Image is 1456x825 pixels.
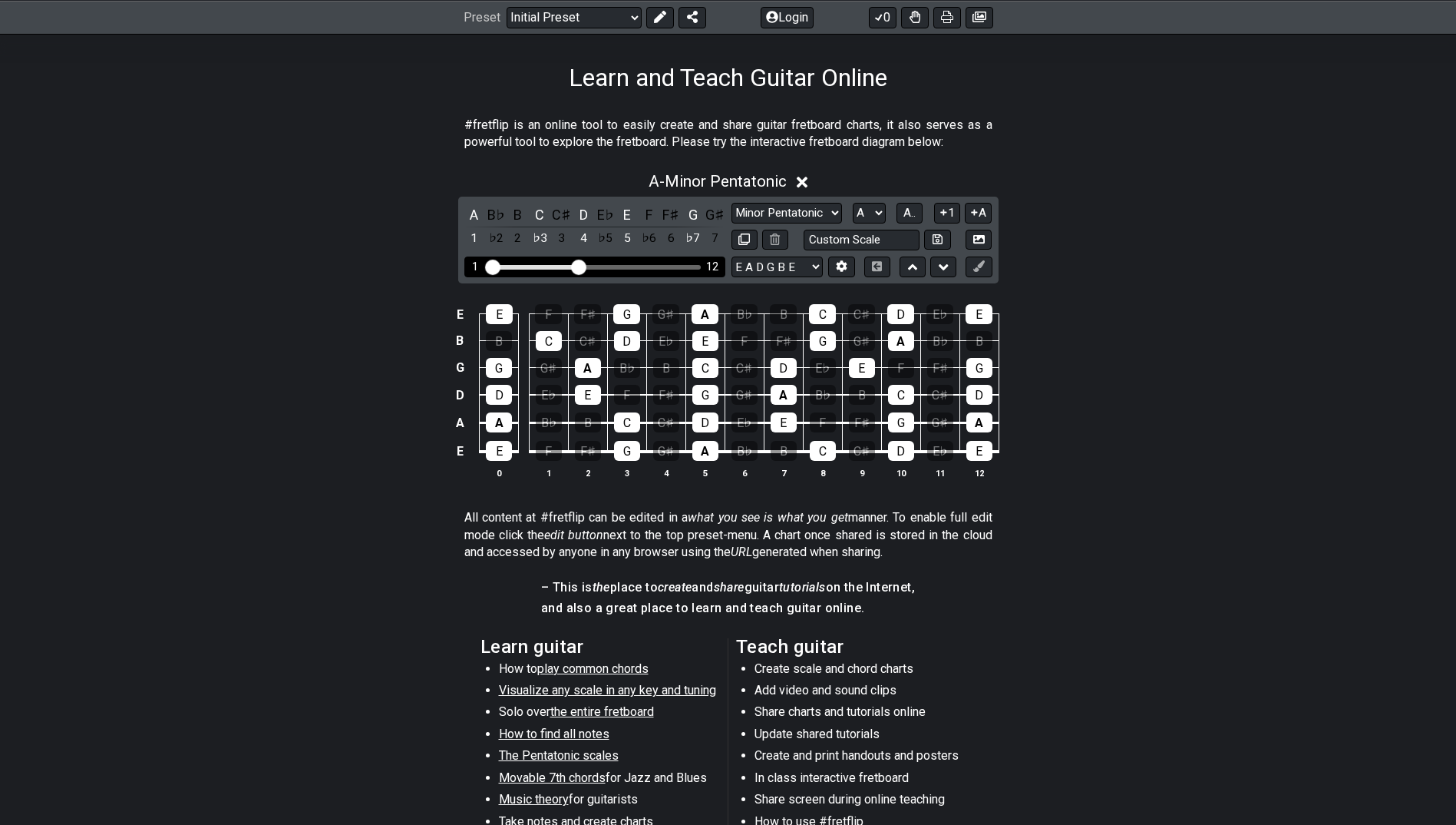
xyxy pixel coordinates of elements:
[464,509,992,561] p: All content at #fretflip can be edited in a manner. To enable full edit mode click the next to th...
[617,228,637,249] div: toggle scale degree
[575,412,601,432] div: B
[900,257,926,277] button: Move up
[705,204,725,225] div: toggle pitch class
[731,257,823,277] select: Tuning
[731,304,758,324] div: B♭
[887,304,914,324] div: D
[959,465,999,481] th: 12
[771,331,797,351] div: F♯
[888,358,914,378] div: F
[568,465,607,481] th: 2
[614,385,640,405] div: F
[966,6,993,28] button: Create image
[646,6,674,28] button: Edit Preset
[535,304,562,324] div: F
[927,412,953,432] div: G♯
[529,465,568,481] th: 1
[593,580,610,595] em: the
[552,228,572,249] div: toggle scale degree
[842,465,881,481] th: 9
[762,230,788,250] button: Delete
[653,331,679,351] div: E♭
[451,436,469,466] td: E
[530,228,550,249] div: toggle scale degree
[596,228,616,249] div: toggle scale degree
[731,230,758,250] button: Copy
[575,385,601,405] div: E
[652,304,679,324] div: G♯
[536,385,562,405] div: E♭
[849,331,875,351] div: G♯
[508,228,528,249] div: toggle scale degree
[803,465,842,481] th: 8
[692,412,718,432] div: D
[486,385,512,405] div: D
[927,358,953,378] div: F♯
[754,726,973,747] li: Update shared tutorials
[966,230,992,250] button: Create Image
[614,358,640,378] div: B♭
[810,358,836,378] div: E♭
[770,304,797,324] div: B
[575,358,601,378] div: A
[714,580,745,595] em: share
[541,579,915,596] h4: – This is place to and guitar on the Internet,
[869,6,896,28] button: 0
[849,385,875,405] div: B
[653,412,679,432] div: C♯
[771,385,797,405] div: A
[754,704,973,725] li: Share charts and tutorials online
[499,770,718,791] li: for Jazz and Blues
[499,792,569,807] span: Music theory
[480,465,519,481] th: 0
[486,331,512,351] div: B
[888,385,914,405] div: C
[692,385,718,405] div: G
[464,228,484,249] div: toggle scale degree
[965,203,992,224] button: A
[731,441,758,461] div: B♭
[508,204,528,225] div: toggle pitch class
[678,6,706,28] button: Share Preset
[486,304,513,324] div: E
[853,203,886,224] select: Tonic/Root
[809,304,836,324] div: C
[536,331,562,351] div: C
[661,228,681,249] div: toggle scale degree
[552,204,572,225] div: toggle pitch class
[658,580,692,595] em: create
[464,204,484,225] div: toggle pitch class
[541,600,915,617] h4: and also a great place to learn and teach guitar online.
[613,304,640,324] div: G
[646,465,685,481] th: 4
[966,331,992,351] div: B
[692,358,718,378] div: C
[499,727,609,741] span: How to find all notes
[499,683,716,697] span: Visualize any scale in any key and tuning
[464,10,500,25] span: Preset
[653,441,679,461] div: G♯
[754,791,973,813] li: Share screen during online teaching
[639,228,659,249] div: toggle scale degree
[754,661,973,682] li: Create scale and chord charts
[731,385,758,405] div: G♯
[966,412,992,432] div: A
[499,748,619,763] span: The Pentatonic scales
[901,6,929,28] button: Toggle Dexterity for all fretkits
[550,704,654,719] span: the entire fretboard
[537,661,649,676] span: play common chords
[451,354,469,381] td: G
[731,203,842,224] select: Scale
[731,331,758,351] div: F
[507,6,642,28] select: Preset
[499,791,718,813] li: for guitarists
[771,441,797,461] div: B
[771,358,797,378] div: D
[779,580,826,595] em: tutorials
[692,304,718,324] div: A
[486,358,512,378] div: G
[464,117,992,151] p: #fretflip is an online tool to easily create and share guitar fretboard charts, it also serves as...
[924,230,950,250] button: Store user defined scale
[706,260,718,273] div: 12
[536,412,562,432] div: B♭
